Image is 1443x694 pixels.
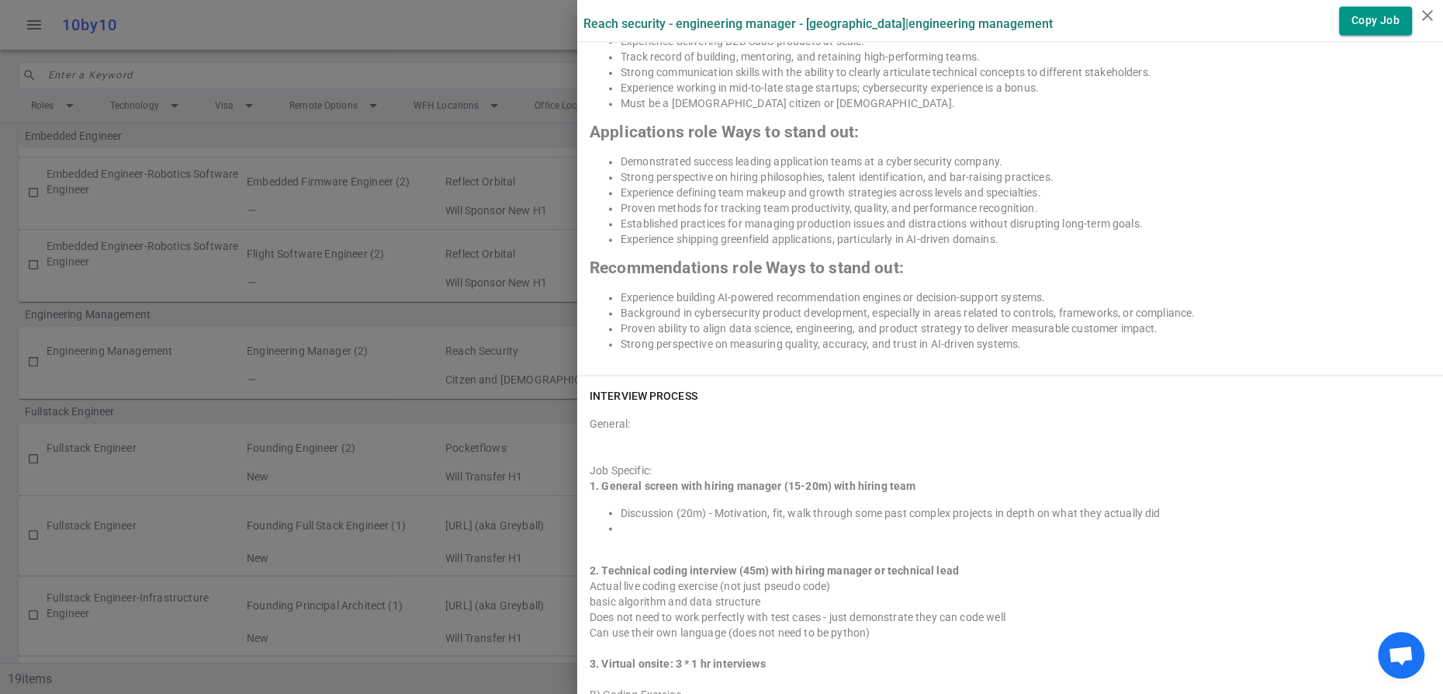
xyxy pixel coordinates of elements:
[590,657,766,669] strong: 3. Virtual onsite: 3 * 1 hr interviews
[621,80,1431,95] li: Experience working in mid-to-late stage startups; cybersecurity experience is a bonus.
[621,290,1431,305] li: Experience building AI-powered recommendation engines or decision-support systems.
[621,154,1431,169] li: Demonstrated success leading application teams at a cybersecurity company.
[590,564,959,576] strong: 2. Technical coding interview (45m) with hiring manager or technical lead
[590,124,1431,140] h2: Applications role Ways to stand out:
[621,169,1431,185] li: Strong perspective on hiring philosophies, talent identification, and bar-raising practices.
[621,505,1431,520] li: Discussion (20m) - Motivation, fit, walk through some past complex projects in depth on what they...
[621,95,1431,111] li: Must be a [DEMOGRAPHIC_DATA] citizen or [DEMOGRAPHIC_DATA].
[621,305,1431,321] li: Background in cybersecurity product development, especially in areas related to controls, framewo...
[621,321,1431,336] li: Proven ability to align data science, engineering, and product strategy to deliver measurable cus...
[590,624,1431,640] div: Can use their own language (does not need to be python)
[590,480,915,492] strong: 1. General screen with hiring manager (15-20m) with hiring team
[621,231,1431,247] li: Experience shipping greenfield applications, particularly in AI-driven domains.
[583,16,1053,31] label: Reach Security - Engineering Manager - [GEOGRAPHIC_DATA] | Engineering Management
[1418,6,1437,25] i: close
[590,609,1431,624] div: Does not need to work perfectly with test cases - just demonstrate they can code well
[590,388,697,404] h6: INTERVIEW PROCESS
[590,578,1431,593] div: Actual live coding exercise (not just pseudo code)
[621,216,1431,231] li: Established practices for managing production issues and distractions without disrupting long-ter...
[590,260,1431,276] h2: Recommendations role Ways to stand out:
[621,64,1431,80] li: Strong communication skills with the ability to clearly articulate technical concepts to differen...
[621,185,1431,200] li: Experience defining team makeup and growth strategies across levels and specialties.
[621,49,1431,64] li: Track record of building, mentoring, and retaining high-performing teams.
[1378,632,1424,678] div: Open chat
[590,593,1431,609] div: basic algorithm and data structure
[621,336,1431,352] li: Strong perspective on measuring quality, accuracy, and trust in AI-driven systems.
[621,200,1431,216] li: Proven methods for tracking team productivity, quality, and performance recognition.
[1339,6,1412,35] button: Copy Job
